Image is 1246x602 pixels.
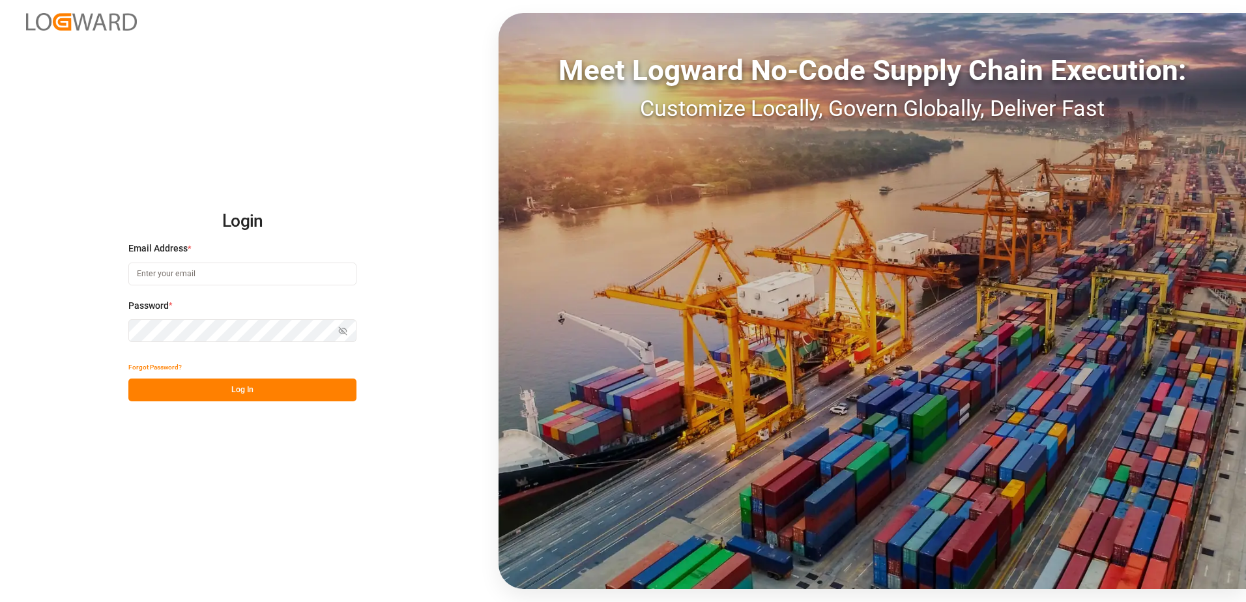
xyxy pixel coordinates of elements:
[499,49,1246,92] div: Meet Logward No-Code Supply Chain Execution:
[128,242,188,255] span: Email Address
[128,201,356,242] h2: Login
[26,13,137,31] img: Logward_new_orange.png
[128,299,169,313] span: Password
[499,92,1246,125] div: Customize Locally, Govern Globally, Deliver Fast
[128,263,356,285] input: Enter your email
[128,356,182,379] button: Forgot Password?
[128,379,356,401] button: Log In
